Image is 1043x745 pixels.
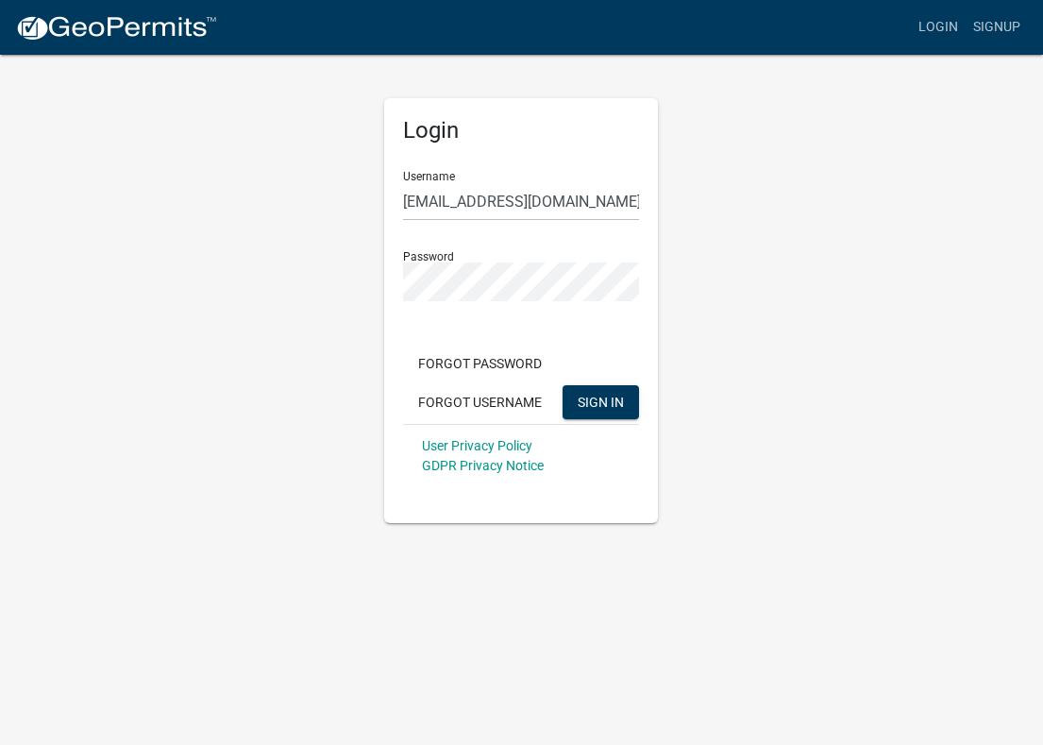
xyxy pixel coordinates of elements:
[422,458,544,473] a: GDPR Privacy Notice
[422,438,532,453] a: User Privacy Policy
[403,347,557,381] button: Forgot Password
[966,9,1028,45] a: Signup
[403,385,557,419] button: Forgot Username
[911,9,966,45] a: Login
[578,394,624,409] span: SIGN IN
[403,117,639,144] h5: Login
[563,385,639,419] button: SIGN IN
